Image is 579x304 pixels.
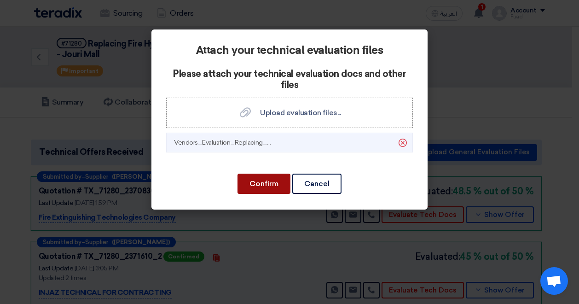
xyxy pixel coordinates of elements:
span: Vendors_Evaluation_Replacing_Fire_Hydrant_Network__Jouri_Mall_1757926175100.xlsx [174,138,273,147]
button: Cancel [292,174,342,194]
span: Upload evaluation files... [260,108,341,117]
button: Confirm [237,174,290,194]
h2: Attach your technical evaluation files [166,44,413,57]
div: Open chat [540,267,568,295]
h3: Please attach your technical evaluation docs and other files [166,68,413,90]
